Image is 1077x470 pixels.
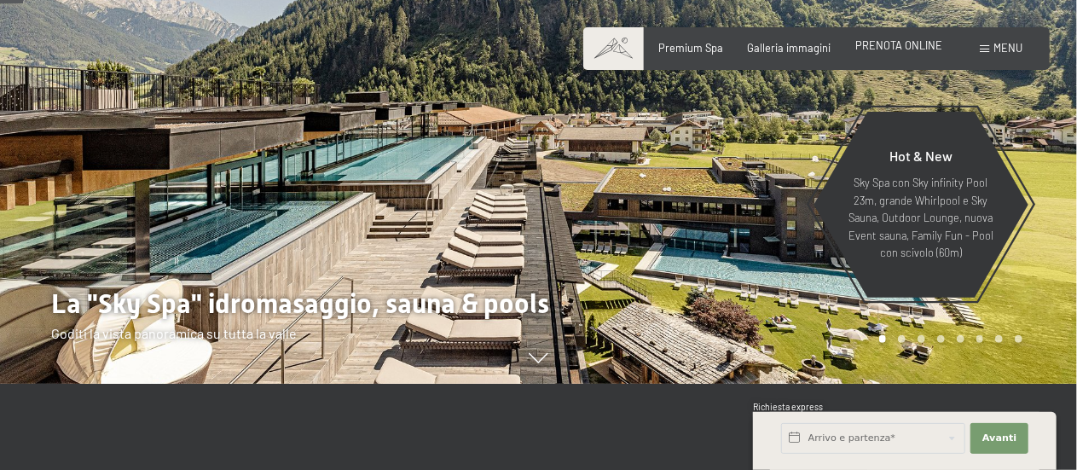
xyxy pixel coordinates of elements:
div: Carousel Page 7 [995,335,1003,343]
a: Hot & New Sky Spa con Sky infinity Pool 23m, grande Whirlpool e Sky Sauna, Outdoor Lounge, nuova ... [813,111,1029,299]
div: Carousel Page 1 (Current Slide) [879,335,887,343]
span: Menu [993,41,1022,55]
div: Carousel Page 8 [1015,335,1022,343]
div: Carousel Pagination [873,335,1022,343]
div: Carousel Page 6 [976,335,984,343]
a: Premium Spa [659,41,724,55]
div: Carousel Page 4 [937,335,945,343]
span: Richiesta express [753,402,823,412]
span: Hot & New [889,148,953,164]
div: Carousel Page 2 [898,335,906,343]
span: Avanti [982,432,1016,445]
a: PRENOTA ONLINE [855,38,942,52]
div: Carousel Page 3 [918,335,925,343]
p: Sky Spa con Sky infinity Pool 23m, grande Whirlpool e Sky Sauna, Outdoor Lounge, nuova Event saun... [847,174,995,261]
div: Carousel Page 5 [957,335,964,343]
button: Avanti [970,423,1028,454]
a: Galleria immagini [748,41,831,55]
